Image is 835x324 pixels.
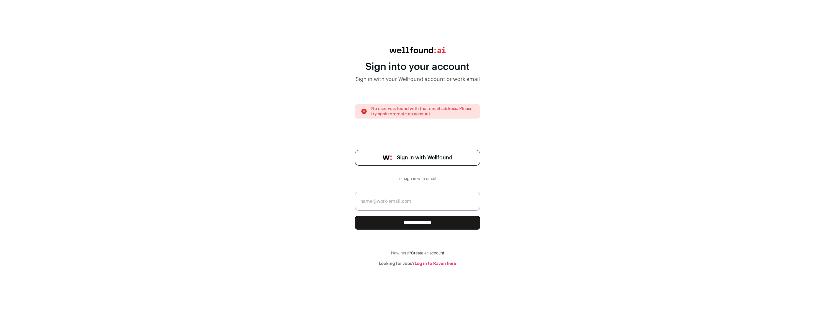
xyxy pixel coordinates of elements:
[397,154,452,162] span: Sign in with Wellfound
[389,47,446,53] img: wellfound:ai
[397,176,438,181] div: or sign in with email
[355,251,480,256] div: New here?
[383,155,392,160] img: wellfound-symbol-flush-black-fb3c872781a75f747ccb3a119075da62bfe97bd399995f84a933054e44a575c4.png
[355,150,480,166] a: Sign in with Wellfound
[355,192,480,211] input: name@work-email.com
[355,61,480,73] div: Sign into your account
[394,112,430,116] a: create an account
[355,261,480,266] div: Looking for Jobs?
[415,261,456,266] a: Log in to Raven here
[371,106,474,117] p: No user was found with that email address. Please try again or .
[411,251,444,255] a: Create an account
[355,75,480,83] div: Sign in with your Wellfound account or work email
